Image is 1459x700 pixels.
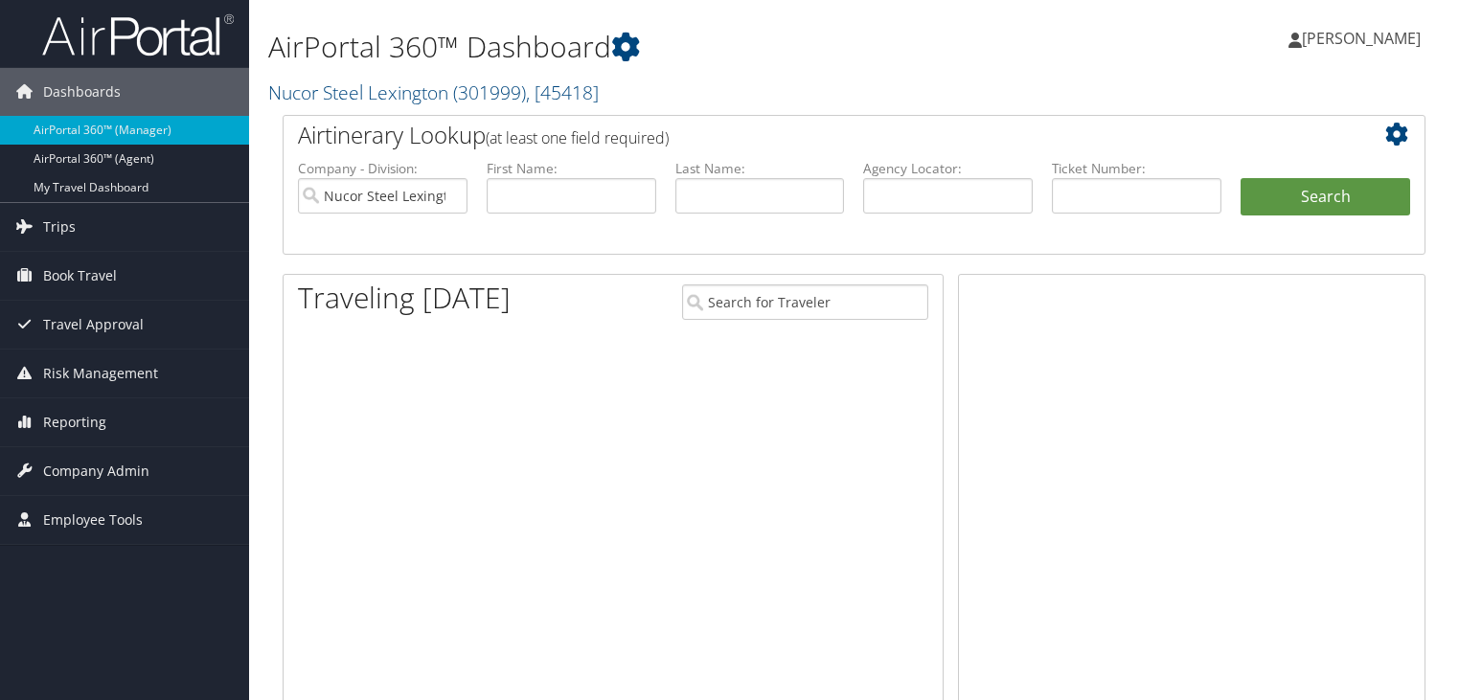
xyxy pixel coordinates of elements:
input: Search for Traveler [682,284,928,320]
span: [PERSON_NAME] [1302,28,1421,49]
button: Search [1241,178,1410,216]
a: Nucor Steel Lexington [268,79,599,105]
a: [PERSON_NAME] [1288,10,1440,67]
span: , [ 45418 ] [526,79,599,105]
label: Company - Division: [298,159,467,178]
label: First Name: [487,159,656,178]
span: Book Travel [43,252,117,300]
h1: AirPortal 360™ Dashboard [268,27,1049,67]
span: Employee Tools [43,496,143,544]
span: Reporting [43,398,106,446]
label: Last Name: [675,159,845,178]
label: Agency Locator: [863,159,1033,178]
span: Trips [43,203,76,251]
span: ( 301999 ) [453,79,526,105]
h1: Traveling [DATE] [298,278,511,318]
span: Travel Approval [43,301,144,349]
h2: Airtinerary Lookup [298,119,1315,151]
img: airportal-logo.png [42,12,234,57]
span: Company Admin [43,447,149,495]
span: (at least one field required) [486,127,669,148]
label: Ticket Number: [1052,159,1221,178]
span: Dashboards [43,68,121,116]
span: Risk Management [43,350,158,397]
